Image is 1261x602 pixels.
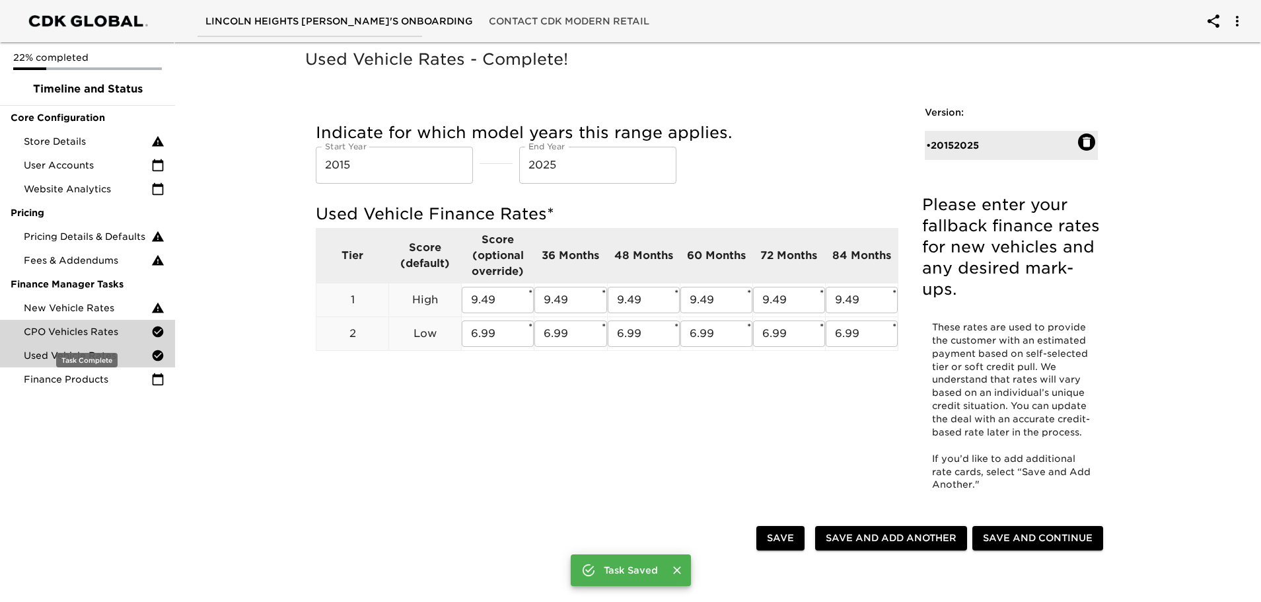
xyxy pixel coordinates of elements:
[13,51,162,64] p: 22% completed
[756,526,805,550] button: Save
[668,562,686,579] button: Close
[316,122,898,143] h5: Indicate for which model years this range applies.
[316,326,388,342] p: 2
[925,106,1098,120] h6: Version:
[1221,5,1253,37] button: account of current user
[24,325,151,338] span: CPO Vehicles Rates
[11,278,164,291] span: Finance Manager Tasks
[11,81,164,97] span: Timeline and Status
[489,13,649,30] span: Contact CDK Modern Retail
[24,349,151,362] span: Used Vehicle Rates
[753,248,825,264] p: 72 Months
[925,131,1098,160] div: •20152025
[983,530,1093,546] span: Save and Continue
[815,526,967,550] button: Save and Add Another
[604,558,658,582] div: Task Saved
[389,240,461,272] p: Score (default)
[826,248,898,264] p: 84 Months
[24,301,151,315] span: New Vehicle Rates
[316,292,388,308] p: 1
[462,232,534,280] p: Score (optional override)
[305,49,1119,70] h5: Used Vehicle Rates - Complete!
[24,254,151,267] span: Fees & Addendums
[932,322,1091,437] span: These rates are used to provide the customer with an estimated payment based on self-selected tie...
[972,526,1103,550] button: Save and Continue
[534,248,606,264] p: 36 Months
[767,530,794,546] span: Save
[932,453,1093,490] span: If you’d like to add additional rate cards, select “Save and Add Another."
[608,248,680,264] p: 48 Months
[24,182,151,196] span: Website Analytics
[11,111,164,124] span: Core Configuration
[24,373,151,386] span: Finance Products
[680,248,752,264] p: 60 Months
[11,206,164,219] span: Pricing
[24,135,151,148] span: Store Details
[389,292,461,308] p: High
[826,530,956,546] span: Save and Add Another
[24,230,151,243] span: Pricing Details & Defaults
[1078,133,1095,151] button: Delete: 20152025
[24,159,151,172] span: User Accounts
[205,13,473,30] span: LINCOLN HEIGHTS [PERSON_NAME]'s Onboarding
[389,326,461,342] p: Low
[1198,5,1229,37] button: account of current user
[316,248,388,264] p: Tier
[922,194,1100,300] h5: Please enter your fallback finance rates for new vehicles and any desired mark-ups.
[316,204,898,225] h5: Used Vehicle Finance Rates
[926,139,1078,152] div: • 20152025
